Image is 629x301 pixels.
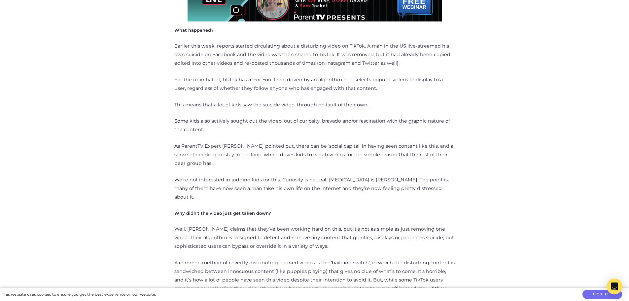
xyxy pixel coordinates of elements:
[607,279,622,294] div: Open Intercom Messenger
[174,176,455,202] p: We’re not interested in judging kids for this. Curiosity is natural. [MEDICAL_DATA] is [PERSON_NA...
[2,291,156,298] div: This website uses cookies to ensure you get the best experience on our website.
[174,142,455,168] p: As ParentTV Expert [PERSON_NAME] pointed out, there can be ‘social capital’ in having seen conten...
[174,27,214,33] strong: What happened?
[582,290,622,299] button: Got it!
[174,210,271,216] strong: Why didn’t the video just get taken down?
[174,101,455,109] p: This means that a lot of kids saw the suicide video, through no fault of their own.
[174,76,455,93] p: For the uninitiated, TikTok has a ‘For You’ feed, driven by an algorithm that selects popular vid...
[174,42,455,68] p: Earlier this week, reports started circulating about a disturbing video on TikTok. A man in the U...
[174,117,455,134] p: Some kids also actively sought out the video, out of curiosity, bravado and/or fascination with t...
[174,225,455,251] p: Well, [PERSON_NAME] claims that they’ve been working hard on this, but it’s not as simple as just...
